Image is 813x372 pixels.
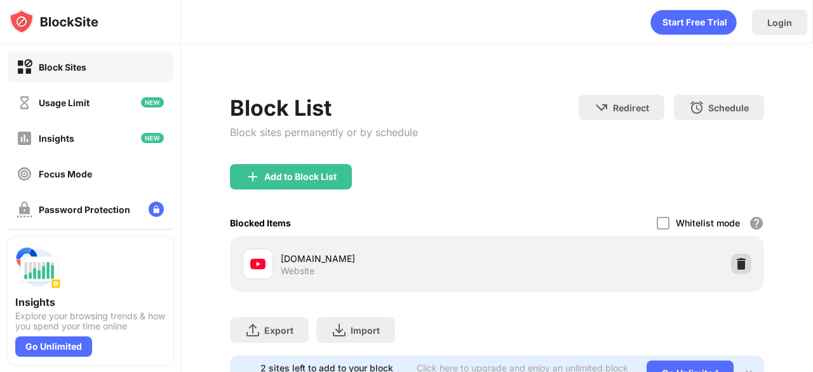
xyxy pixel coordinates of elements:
img: block-on.svg [17,59,32,75]
div: Focus Mode [39,169,92,179]
div: animation [650,10,737,35]
img: password-protection-off.svg [17,202,32,217]
img: insights-off.svg [17,130,32,146]
div: Login [767,17,792,28]
div: Password Protection [39,204,130,215]
div: Block Sites [39,62,86,72]
img: favicons [250,256,265,272]
div: Insights [15,296,165,308]
div: Block List [230,95,418,121]
div: Usage Limit [39,97,90,108]
div: [DOMAIN_NAME] [281,252,497,265]
div: Add to Block List [264,172,337,182]
img: lock-menu.svg [149,202,164,217]
div: Block sites permanently or by schedule [230,126,418,139]
img: new-icon.svg [141,97,164,107]
div: Website [281,265,314,277]
img: new-icon.svg [141,133,164,143]
img: logo-blocksite.svg [9,9,98,34]
div: Insights [39,133,74,144]
div: Schedule [708,102,749,113]
img: push-insights.svg [15,245,61,291]
div: Explore your browsing trends & how you spend your time online [15,311,165,331]
img: focus-off.svg [17,166,32,182]
div: Go Unlimited [15,336,92,357]
div: Redirect [613,102,649,113]
div: Export [264,325,293,336]
div: Whitelist mode [676,217,740,228]
img: time-usage-off.svg [17,95,32,111]
div: Import [351,325,380,336]
div: Blocked Items [230,217,291,228]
